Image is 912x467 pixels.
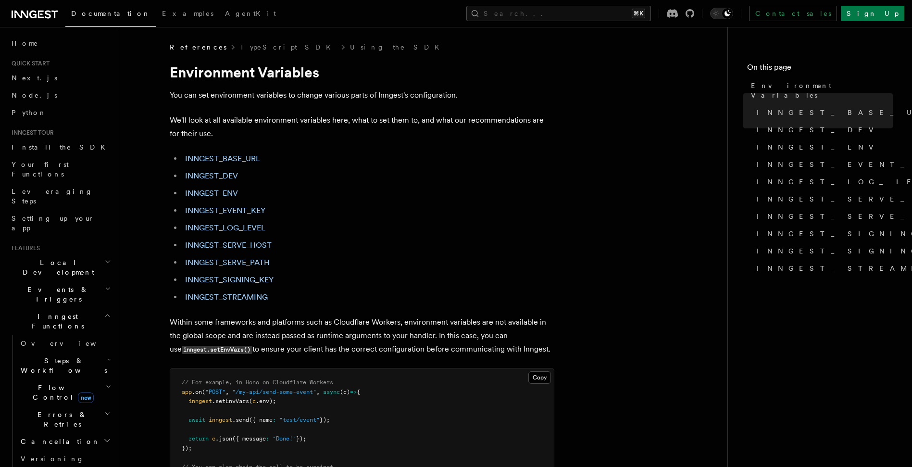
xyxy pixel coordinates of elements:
button: Toggle dark mode [710,8,733,19]
span: Overview [21,340,120,347]
button: Local Development [8,254,113,281]
span: .json [215,435,232,442]
span: "Done!" [273,435,296,442]
span: async [323,389,340,395]
a: INNGEST_EVENT_KEY [185,206,265,215]
span: Documentation [71,10,150,17]
kbd: ⌘K [632,9,645,18]
span: (c) [340,389,350,395]
a: Contact sales [749,6,837,21]
button: Errors & Retries [17,406,113,433]
span: inngest [209,417,232,423]
button: Search...⌘K [466,6,651,21]
span: Events & Triggers [8,285,105,304]
span: Your first Functions [12,161,69,178]
span: AgentKit [225,10,276,17]
span: INNGEST_ENV [757,142,879,152]
a: TypeScript SDK [240,42,337,52]
span: INNGEST_DEV [757,125,879,135]
span: ( [202,389,205,395]
a: INNGEST_SERVE_PATH [185,258,270,267]
span: ({ message [232,435,266,442]
span: }); [320,417,330,423]
span: .send [232,417,249,423]
button: Inngest Functions [8,308,113,335]
p: We'll look at all available environment variables here, what to set them to, and what our recomme... [170,114,554,140]
a: INNGEST_SERVE_HOST [185,240,272,250]
button: Flow Controlnew [17,379,113,406]
a: Environment Variables [747,77,893,104]
a: INNGEST_DEV [753,121,893,139]
span: inngest [188,398,212,404]
a: Documentation [65,3,156,27]
a: Setting up your app [8,210,113,237]
a: Leveraging Steps [8,183,113,210]
span: Local Development [8,258,105,277]
code: inngest.setEnvVars() [182,346,252,354]
span: // For example, in Hono on Cloudflare Workers [182,379,333,386]
a: Install the SDK [8,139,113,156]
a: Examples [156,3,219,26]
a: INNGEST_STREAMING [753,260,893,277]
span: "POST" [205,389,225,395]
span: .setEnvVars [212,398,249,404]
span: Features [8,244,40,252]
span: Inngest tour [8,129,54,137]
a: INNGEST_ENV [753,139,893,156]
span: Environment Variables [751,81,893,100]
span: Versioning [21,455,84,463]
a: INNGEST_EVENT_KEY [753,156,893,173]
span: Flow Control [17,383,106,402]
span: Errors & Retries [17,410,104,429]
h4: On this page [747,62,893,77]
span: app [182,389,192,395]
span: ({ name [249,417,273,423]
span: Quick start [8,60,50,67]
button: Copy [528,371,551,384]
span: await [188,417,205,423]
span: }); [182,445,192,452]
a: Using the SDK [350,42,445,52]
a: INNGEST_SERVE_PATH [753,208,893,225]
span: => [350,389,357,395]
a: INNGEST_ENV [185,189,238,198]
span: Node.js [12,91,57,99]
span: Examples [162,10,213,17]
span: Install the SDK [12,143,111,151]
a: Sign Up [841,6,904,21]
span: }); [296,435,306,442]
span: , [316,389,320,395]
span: Leveraging Steps [12,188,93,205]
span: .env); [256,398,276,404]
span: ( [249,398,252,404]
span: References [170,42,226,52]
span: Inngest Functions [8,312,104,331]
span: { [357,389,360,395]
button: Cancellation [17,433,113,450]
span: : [273,417,276,423]
a: INNGEST_DEV [185,171,238,180]
a: Your first Functions [8,156,113,183]
span: Python [12,109,47,116]
span: new [78,392,94,403]
span: Next.js [12,74,57,82]
a: INNGEST_SIGNING_KEY_FALLBACK [753,242,893,260]
span: c [252,398,256,404]
span: "/my-api/send-some-event" [232,389,316,395]
a: Next.js [8,69,113,87]
a: INNGEST_LOG_LEVEL [185,223,265,232]
a: Home [8,35,113,52]
span: c [212,435,215,442]
span: , [225,389,229,395]
a: INNGEST_BASE_URL [753,104,893,121]
p: Within some frameworks and platforms such as Cloudflare Workers, environment variables are not av... [170,316,554,356]
span: Steps & Workflows [17,356,107,375]
a: Python [8,104,113,121]
a: INNGEST_LOG_LEVEL [753,173,893,190]
a: INNGEST_BASE_URL [185,154,260,163]
a: INNGEST_SIGNING_KEY [753,225,893,242]
span: return [188,435,209,442]
a: Node.js [8,87,113,104]
button: Steps & Workflows [17,352,113,379]
span: Setting up your app [12,215,94,232]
